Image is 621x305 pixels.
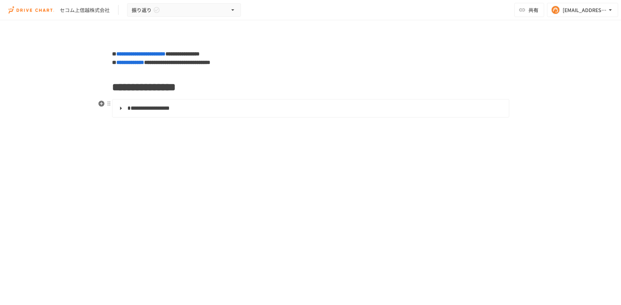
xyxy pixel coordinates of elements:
[60,6,110,14] div: セコム上信越株式会社
[563,6,607,15] div: [EMAIL_ADDRESS][DOMAIN_NAME]
[514,3,544,17] button: 共有
[547,3,618,17] button: [EMAIL_ADDRESS][DOMAIN_NAME]
[9,4,54,16] img: i9VDDS9JuLRLX3JIUyK59LcYp6Y9cayLPHs4hOxMB9W
[132,6,152,15] span: 振り返り
[127,3,241,17] button: 振り返り
[528,6,538,14] span: 共有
